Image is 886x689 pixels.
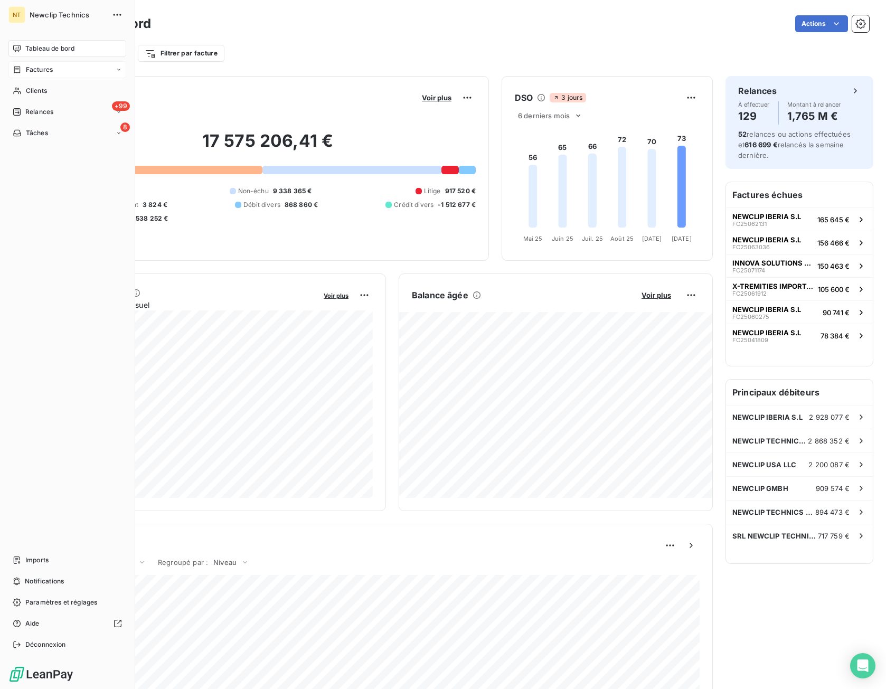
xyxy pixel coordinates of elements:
[438,200,476,210] span: -1 512 677 €
[25,640,66,649] span: Déconnexion
[818,532,850,540] span: 717 759 €
[243,200,280,210] span: Débit divers
[26,65,53,74] span: Factures
[732,508,815,516] span: NEWCLIP TECHNICS JAPAN KK
[732,314,769,320] span: FC25060275
[732,305,801,314] span: NEWCLIP IBERIA S.L
[738,108,770,125] h4: 129
[732,532,818,540] span: SRL NEWCLIP TECHNICS [GEOGRAPHIC_DATA]
[726,300,873,324] button: NEWCLIP IBERIA S.LFC2506027590 741 €
[26,128,48,138] span: Tâches
[726,380,873,405] h6: Principaux débiteurs
[8,666,74,683] img: Logo LeanPay
[738,84,777,97] h6: Relances
[25,555,49,565] span: Imports
[25,619,40,628] span: Aide
[143,200,167,210] span: 3 824 €
[738,130,747,138] span: 52
[787,108,841,125] h4: 1,765 M €
[550,93,586,102] span: 3 jours
[738,130,851,159] span: relances ou actions effectuées et relancés la semaine dernière.
[8,615,126,632] a: Aide
[744,140,777,149] span: 616 699 €
[422,93,451,102] span: Voir plus
[732,484,788,493] span: NEWCLIP GMBH
[732,267,765,273] span: FC25071174
[726,207,873,231] button: NEWCLIP IBERIA S.LFC25062131165 645 €
[321,290,352,300] button: Voir plus
[25,598,97,607] span: Paramètres et réglages
[523,235,543,242] tspan: Mai 25
[642,235,662,242] tspan: [DATE]
[732,244,770,250] span: FC25063036
[518,111,570,120] span: 6 derniers mois
[445,186,476,196] span: 917 520 €
[394,200,433,210] span: Crédit divers
[818,285,850,294] span: 105 600 €
[732,221,767,227] span: FC25062131
[732,337,768,343] span: FC25041809
[642,291,671,299] span: Voir plus
[726,324,873,347] button: NEWCLIP IBERIA S.LFC2504180978 384 €
[809,413,850,421] span: 2 928 077 €
[672,235,692,242] tspan: [DATE]
[821,332,850,340] span: 78 384 €
[732,290,767,297] span: FC25061912
[808,437,850,445] span: 2 868 352 €
[732,413,803,421] span: NEWCLIP IBERIA S.L
[808,460,850,469] span: 2 200 087 €
[795,15,848,32] button: Actions
[552,235,573,242] tspan: Juin 25
[638,290,674,300] button: Voir plus
[419,93,455,102] button: Voir plus
[112,101,130,111] span: +99
[25,107,53,117] span: Relances
[726,231,873,254] button: NEWCLIP IBERIA S.LFC25063036156 466 €
[610,235,634,242] tspan: Août 25
[732,212,801,221] span: NEWCLIP IBERIA S.L
[738,101,770,108] span: À effectuer
[817,239,850,247] span: 156 466 €
[726,277,873,300] button: X-TREMITIES IMPORTADORA E DISTRIBUIFC25061912105 600 €
[726,182,873,207] h6: Factures échues
[823,308,850,317] span: 90 741 €
[732,460,796,469] span: NEWCLIP USA LLC
[732,282,814,290] span: X-TREMITIES IMPORTADORA E DISTRIBUI
[815,508,850,516] span: 894 473 €
[8,6,25,23] div: NT
[732,235,801,244] span: NEWCLIP IBERIA S.L
[60,299,316,310] span: Chiffre d'affaires mensuel
[25,577,64,586] span: Notifications
[726,254,873,277] button: INNOVA SOLUTIONS SPAFC25071174150 463 €
[850,653,875,678] div: Open Intercom Messenger
[133,214,168,223] span: -538 252 €
[732,328,801,337] span: NEWCLIP IBERIA S.L
[817,215,850,224] span: 165 645 €
[120,122,130,132] span: 8
[732,437,808,445] span: NEWCLIP TECHNICS AUSTRALIA PTY
[582,235,603,242] tspan: Juil. 25
[817,262,850,270] span: 150 463 €
[25,44,74,53] span: Tableau de bord
[787,101,841,108] span: Montant à relancer
[60,130,476,162] h2: 17 575 206,41 €
[285,200,318,210] span: 868 860 €
[424,186,441,196] span: Litige
[138,45,224,62] button: Filtrer par facture
[273,186,312,196] span: 9 338 365 €
[732,259,813,267] span: INNOVA SOLUTIONS SPA
[30,11,106,19] span: Newclip Technics
[158,558,208,567] span: Regroupé par :
[324,292,348,299] span: Voir plus
[816,484,850,493] span: 909 574 €
[515,91,533,104] h6: DSO
[26,86,47,96] span: Clients
[238,186,269,196] span: Non-échu
[412,289,468,301] h6: Balance âgée
[213,558,237,567] span: Niveau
